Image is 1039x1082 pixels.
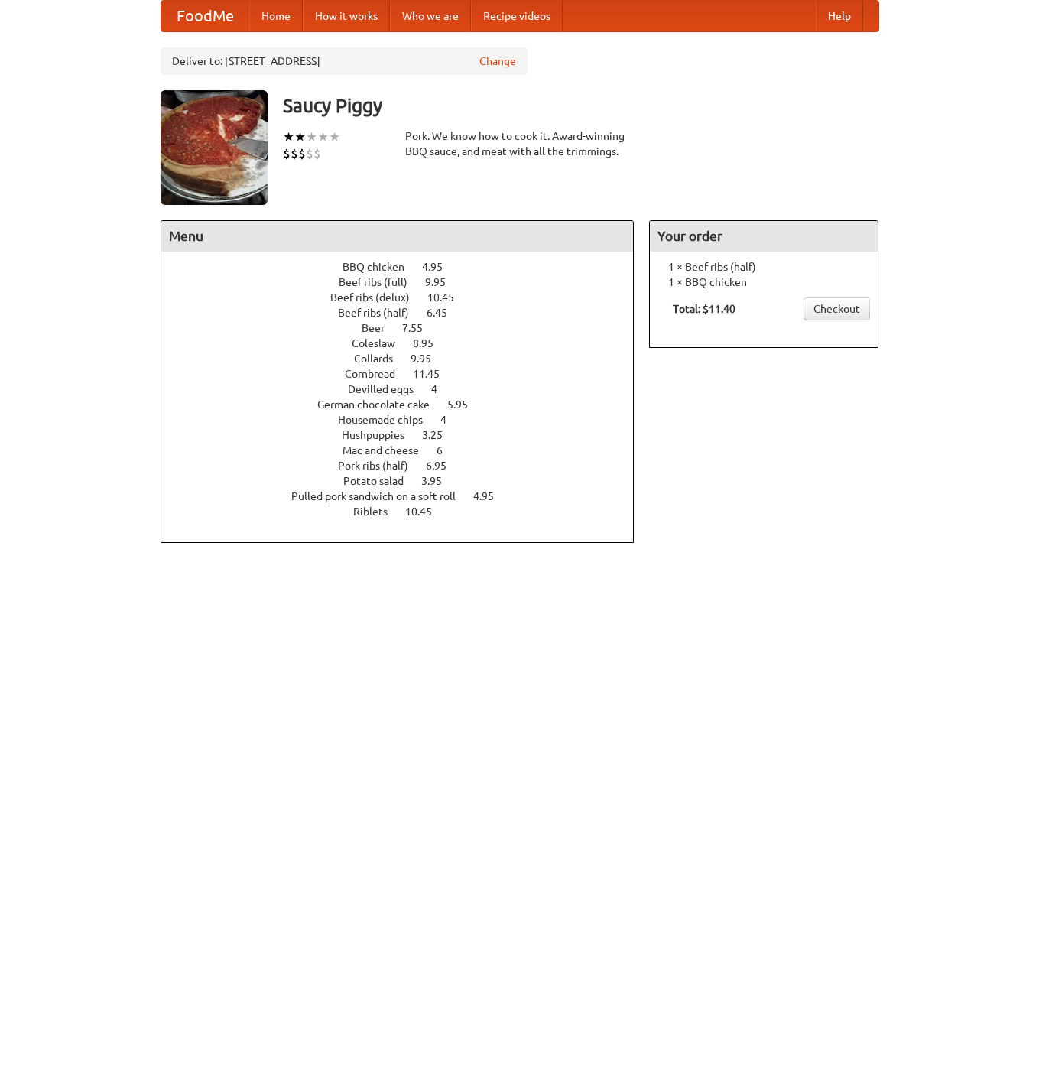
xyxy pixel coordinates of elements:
[294,128,306,145] li: ★
[283,128,294,145] li: ★
[354,353,408,365] span: Collards
[338,307,424,319] span: Beef ribs (half)
[339,276,474,288] a: Beef ribs (full) 9.95
[650,221,878,252] h4: Your order
[427,307,463,319] span: 6.45
[354,353,459,365] a: Collards 9.95
[283,90,879,121] h3: Saucy Piggy
[353,505,403,518] span: Riblets
[657,259,870,275] li: 1 × Beef ribs (half)
[291,490,471,502] span: Pulled pork sandwich on a soft roll
[298,145,306,162] li: $
[345,368,411,380] span: Cornbread
[657,275,870,290] li: 1 × BBQ chicken
[343,475,419,487] span: Potato salad
[339,276,423,288] span: Beef ribs (full)
[471,1,563,31] a: Recipe videos
[405,505,447,518] span: 10.45
[338,414,438,426] span: Housemade chips
[411,353,446,365] span: 9.95
[330,291,482,304] a: Beef ribs (delux) 10.45
[352,337,411,349] span: Coleslaw
[338,414,475,426] a: Housemade chips 4
[804,297,870,320] a: Checkout
[338,460,475,472] a: Pork ribs (half) 6.95
[427,291,469,304] span: 10.45
[161,47,528,75] div: Deliver to: [STREET_ADDRESS]
[317,398,445,411] span: German chocolate cake
[329,128,340,145] li: ★
[422,429,458,441] span: 3.25
[343,261,420,273] span: BBQ chicken
[437,444,458,457] span: 6
[422,261,458,273] span: 4.95
[342,429,471,441] a: Hushpuppies 3.25
[306,128,317,145] li: ★
[343,475,470,487] a: Potato salad 3.95
[352,337,462,349] a: Coleslaw 8.95
[447,398,483,411] span: 5.95
[353,505,460,518] a: Riblets 10.45
[317,398,496,411] a: German chocolate cake 5.95
[317,128,329,145] li: ★
[338,307,476,319] a: Beef ribs (half) 6.45
[338,460,424,472] span: Pork ribs (half)
[343,444,471,457] a: Mac and cheese 6
[440,414,462,426] span: 4
[413,337,449,349] span: 8.95
[291,145,298,162] li: $
[283,145,291,162] li: $
[426,460,462,472] span: 6.95
[425,276,461,288] span: 9.95
[348,383,466,395] a: Devilled eggs 4
[348,383,429,395] span: Devilled eggs
[330,291,425,304] span: Beef ribs (delux)
[161,90,268,205] img: angular.jpg
[479,54,516,69] a: Change
[161,1,249,31] a: FoodMe
[816,1,863,31] a: Help
[313,145,321,162] li: $
[402,322,438,334] span: 7.55
[161,221,634,252] h4: Menu
[303,1,390,31] a: How it works
[413,368,455,380] span: 11.45
[431,383,453,395] span: 4
[342,429,420,441] span: Hushpuppies
[362,322,400,334] span: Beer
[390,1,471,31] a: Who we are
[343,261,471,273] a: BBQ chicken 4.95
[473,490,509,502] span: 4.95
[291,490,522,502] a: Pulled pork sandwich on a soft roll 4.95
[249,1,303,31] a: Home
[345,368,468,380] a: Cornbread 11.45
[362,322,451,334] a: Beer 7.55
[343,444,434,457] span: Mac and cheese
[306,145,313,162] li: $
[421,475,457,487] span: 3.95
[673,303,735,315] b: Total: $11.40
[405,128,635,159] div: Pork. We know how to cook it. Award-winning BBQ sauce, and meat with all the trimmings.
